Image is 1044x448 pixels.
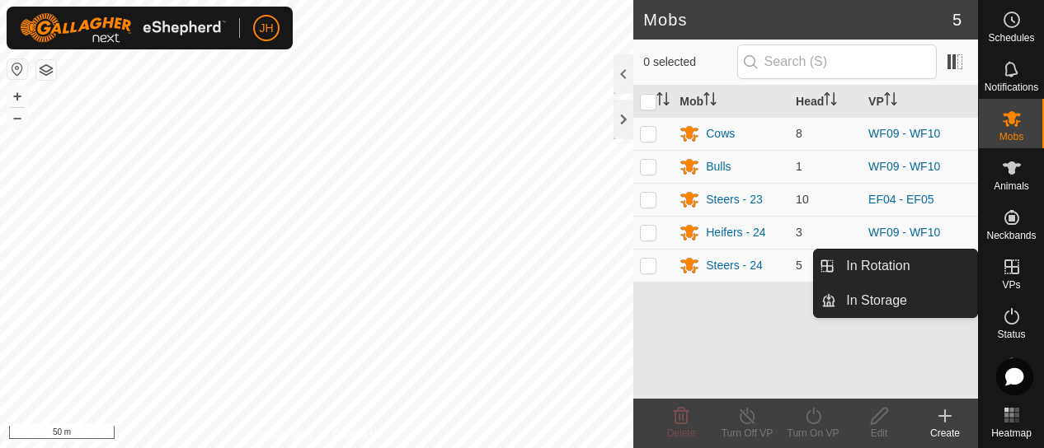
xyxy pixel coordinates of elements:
span: 8 [796,127,802,140]
li: In Rotation [814,250,977,282]
h2: Mobs [643,10,952,30]
div: Steers - 23 [706,191,762,208]
a: Privacy Policy [252,427,313,441]
div: Create [912,426,978,441]
p-sorticon: Activate to sort [824,95,837,108]
div: Bulls [706,158,731,175]
div: Heifers - 24 [706,224,765,241]
span: Delete [667,427,696,439]
button: + [7,86,27,106]
button: – [7,108,27,128]
a: WF09 - WF10 [868,226,940,239]
a: WF09 - WF10 [868,160,940,173]
div: Turn On VP [780,426,846,441]
a: Contact Us [333,427,382,441]
span: Animals [994,181,1029,191]
span: In Rotation [846,256,910,276]
span: 5 [796,259,802,272]
div: Steers - 24 [706,257,762,274]
span: Mobs [999,132,1023,142]
div: Cows [706,125,735,142]
span: Status [997,329,1025,339]
span: Neckbands [986,231,1036,240]
span: Schedules [988,33,1034,43]
a: In Storage [836,284,977,317]
p-sorticon: Activate to sort [703,95,717,108]
p-sorticon: Activate to sort [656,95,670,108]
p-sorticon: Activate to sort [884,95,897,108]
th: Mob [673,86,789,118]
span: In Storage [846,291,907,310]
span: 1 [796,160,802,173]
th: VP [862,86,978,118]
div: Turn Off VP [714,426,780,441]
span: 5 [952,7,962,32]
button: Map Layers [36,60,56,80]
th: Head [789,86,862,118]
a: WF09 - WF10 [868,127,940,140]
img: Gallagher Logo [20,13,226,43]
input: Search (S) [737,44,937,79]
a: In Rotation [836,250,977,282]
span: Heatmap [991,428,1032,438]
span: Notifications [985,82,1038,92]
button: Reset Map [7,59,27,79]
span: 10 [796,193,809,206]
span: 3 [796,226,802,239]
span: JH [259,20,273,37]
span: 0 selected [643,54,736,71]
div: Edit [846,426,912,441]
span: VPs [1002,280,1020,290]
a: EF04 - EF05 [868,193,933,206]
li: In Storage [814,284,977,317]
